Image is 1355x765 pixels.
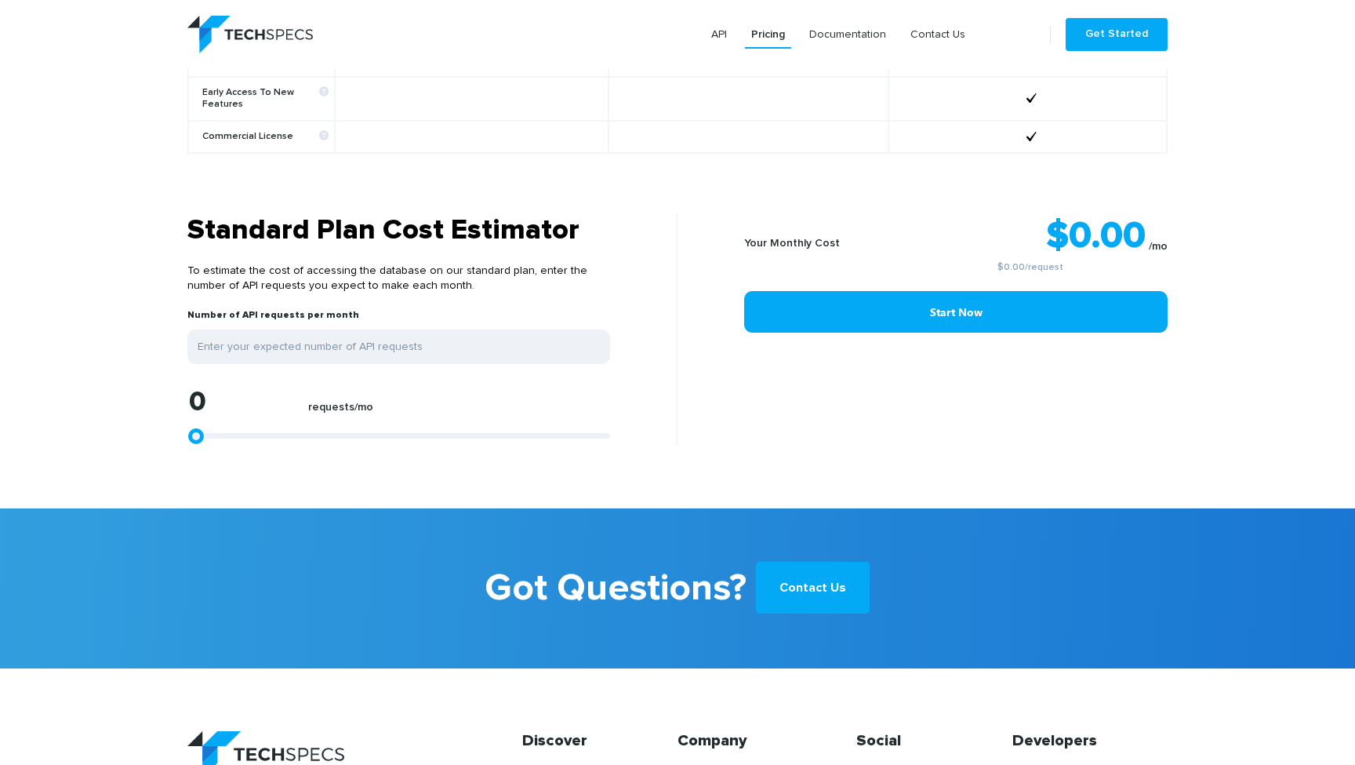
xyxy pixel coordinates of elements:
label: requests/mo [308,401,373,422]
a: Get Started [1066,18,1168,51]
img: logo [187,16,313,53]
h4: Company [677,731,833,755]
input: Enter your expected number of API requests [187,330,610,364]
a: Pricing [745,20,791,49]
h4: Developers [1012,731,1168,755]
label: Number of API requests per month [187,309,359,330]
h3: Standard Plan Cost Estimator [187,213,610,248]
b: Got Questions? [485,556,747,621]
b: Your Monthly Cost [744,238,840,249]
a: Contact Us [756,562,870,614]
small: /request [892,263,1168,272]
h4: Social [856,731,1012,755]
a: Documentation [803,20,892,49]
a: API [705,20,733,49]
a: Start Now [744,291,1168,333]
a: $0.00 [997,263,1025,272]
a: Contact Us [904,20,972,49]
sub: /mo [1149,241,1168,252]
b: Commercial License [202,131,329,143]
strong: $0.00 [1046,217,1146,255]
h4: Discover [522,731,677,755]
b: Early Access To New Features [202,87,329,111]
p: To estimate the cost of accessing the database on our standard plan, enter the number of API requ... [187,248,610,309]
